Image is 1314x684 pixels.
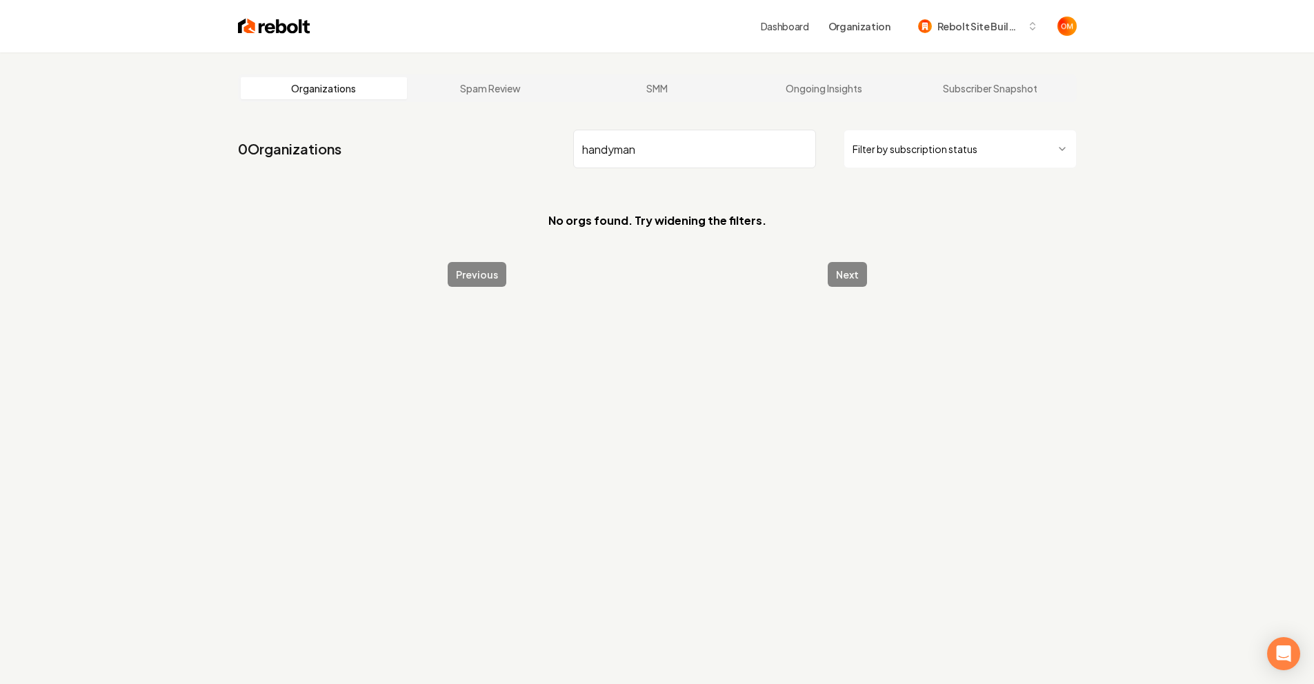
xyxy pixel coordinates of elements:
a: Subscriber Snapshot [907,77,1074,99]
input: Search by name or ID [573,130,816,168]
a: Spam Review [407,77,574,99]
a: Organizations [241,77,408,99]
span: Rebolt Site Builder [937,19,1022,34]
img: Rebolt Logo [238,17,310,36]
section: No orgs found. Try widening the filters. [238,190,1077,251]
a: Dashboard [761,19,809,33]
div: Open Intercom Messenger [1267,637,1300,670]
button: Open user button [1057,17,1077,36]
img: Rebolt Site Builder [918,19,932,33]
a: SMM [574,77,741,99]
a: 0Organizations [238,139,341,159]
img: Omar Molai [1057,17,1077,36]
a: Ongoing Insights [740,77,907,99]
button: Organization [820,14,899,39]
